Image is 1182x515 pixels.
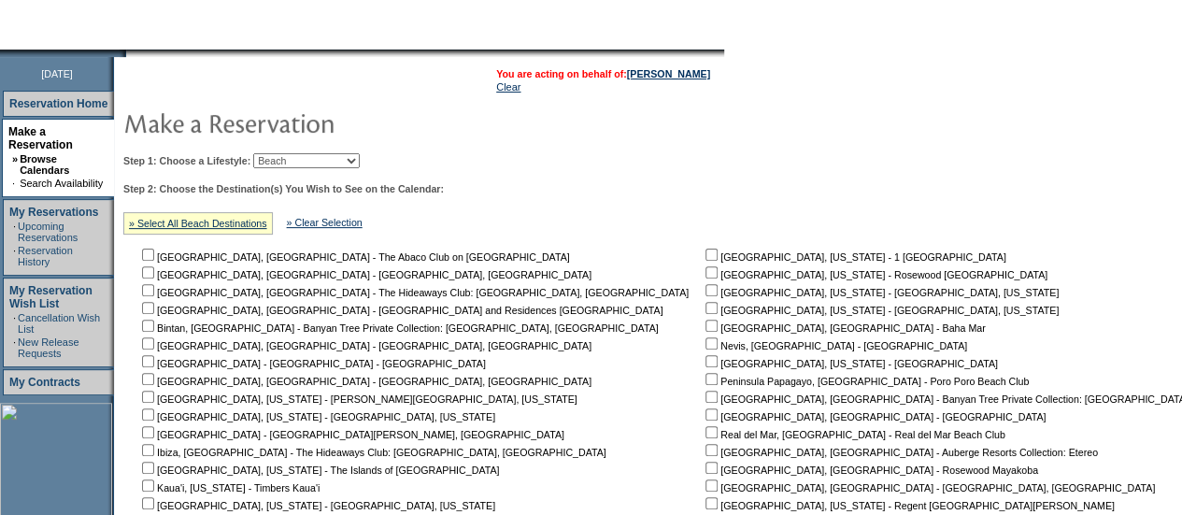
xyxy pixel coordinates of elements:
[9,284,93,310] a: My Reservation Wish List
[12,178,18,189] td: ·
[496,81,520,93] a: Clear
[9,206,98,219] a: My Reservations
[138,305,662,316] nobr: [GEOGRAPHIC_DATA], [GEOGRAPHIC_DATA] - [GEOGRAPHIC_DATA] and Residences [GEOGRAPHIC_DATA]
[20,178,103,189] a: Search Availability
[41,68,73,79] span: [DATE]
[138,447,606,458] nobr: Ibiza, [GEOGRAPHIC_DATA] - The Hideaways Club: [GEOGRAPHIC_DATA], [GEOGRAPHIC_DATA]
[627,68,710,79] a: [PERSON_NAME]
[702,322,985,334] nobr: [GEOGRAPHIC_DATA], [GEOGRAPHIC_DATA] - Baha Mar
[123,155,250,166] b: Step 1: Choose a Lifestyle:
[138,358,486,369] nobr: [GEOGRAPHIC_DATA] - [GEOGRAPHIC_DATA] - [GEOGRAPHIC_DATA]
[138,251,570,263] nobr: [GEOGRAPHIC_DATA], [GEOGRAPHIC_DATA] - The Abaco Club on [GEOGRAPHIC_DATA]
[138,393,577,405] nobr: [GEOGRAPHIC_DATA], [US_STATE] - [PERSON_NAME][GEOGRAPHIC_DATA], [US_STATE]
[138,269,591,280] nobr: [GEOGRAPHIC_DATA], [GEOGRAPHIC_DATA] - [GEOGRAPHIC_DATA], [GEOGRAPHIC_DATA]
[138,287,689,298] nobr: [GEOGRAPHIC_DATA], [GEOGRAPHIC_DATA] - The Hideaways Club: [GEOGRAPHIC_DATA], [GEOGRAPHIC_DATA]
[129,218,267,229] a: » Select All Beach Destinations
[13,245,16,267] td: ·
[138,376,591,387] nobr: [GEOGRAPHIC_DATA], [GEOGRAPHIC_DATA] - [GEOGRAPHIC_DATA], [GEOGRAPHIC_DATA]
[13,312,16,335] td: ·
[138,429,564,440] nobr: [GEOGRAPHIC_DATA] - [GEOGRAPHIC_DATA][PERSON_NAME], [GEOGRAPHIC_DATA]
[9,97,107,110] a: Reservation Home
[702,500,1115,511] nobr: [GEOGRAPHIC_DATA], [US_STATE] - Regent [GEOGRAPHIC_DATA][PERSON_NAME]
[138,500,495,511] nobr: [GEOGRAPHIC_DATA], [US_STATE] - [GEOGRAPHIC_DATA], [US_STATE]
[496,68,710,79] span: You are acting on behalf of:
[702,465,1038,476] nobr: [GEOGRAPHIC_DATA], [GEOGRAPHIC_DATA] - Rosewood Mayakoba
[18,312,100,335] a: Cancellation Wish List
[123,183,444,194] b: Step 2: Choose the Destination(s) You Wish to See on the Calendar:
[123,104,497,141] img: pgTtlMakeReservation.gif
[12,153,18,165] b: »
[138,482,320,494] nobr: Kaua'i, [US_STATE] - Timbers Kaua'i
[18,245,73,267] a: Reservation History
[138,411,495,422] nobr: [GEOGRAPHIC_DATA], [US_STATE] - [GEOGRAPHIC_DATA], [US_STATE]
[702,251,1006,263] nobr: [GEOGRAPHIC_DATA], [US_STATE] - 1 [GEOGRAPHIC_DATA]
[702,411,1046,422] nobr: [GEOGRAPHIC_DATA], [GEOGRAPHIC_DATA] - [GEOGRAPHIC_DATA]
[138,322,659,334] nobr: Bintan, [GEOGRAPHIC_DATA] - Banyan Tree Private Collection: [GEOGRAPHIC_DATA], [GEOGRAPHIC_DATA]
[18,336,78,359] a: New Release Requests
[138,340,591,351] nobr: [GEOGRAPHIC_DATA], [GEOGRAPHIC_DATA] - [GEOGRAPHIC_DATA], [GEOGRAPHIC_DATA]
[702,287,1059,298] nobr: [GEOGRAPHIC_DATA], [US_STATE] - [GEOGRAPHIC_DATA], [US_STATE]
[138,465,499,476] nobr: [GEOGRAPHIC_DATA], [US_STATE] - The Islands of [GEOGRAPHIC_DATA]
[702,340,967,351] nobr: Nevis, [GEOGRAPHIC_DATA] - [GEOGRAPHIC_DATA]
[18,221,78,243] a: Upcoming Reservations
[126,50,128,57] img: blank.gif
[702,447,1098,458] nobr: [GEOGRAPHIC_DATA], [GEOGRAPHIC_DATA] - Auberge Resorts Collection: Etereo
[8,125,73,151] a: Make a Reservation
[287,217,363,228] a: » Clear Selection
[702,269,1047,280] nobr: [GEOGRAPHIC_DATA], [US_STATE] - Rosewood [GEOGRAPHIC_DATA]
[702,429,1005,440] nobr: Real del Mar, [GEOGRAPHIC_DATA] - Real del Mar Beach Club
[702,358,998,369] nobr: [GEOGRAPHIC_DATA], [US_STATE] - [GEOGRAPHIC_DATA]
[20,153,69,176] a: Browse Calendars
[120,50,126,57] img: promoShadowLeftCorner.gif
[702,482,1155,494] nobr: [GEOGRAPHIC_DATA], [GEOGRAPHIC_DATA] - [GEOGRAPHIC_DATA], [GEOGRAPHIC_DATA]
[702,305,1059,316] nobr: [GEOGRAPHIC_DATA], [US_STATE] - [GEOGRAPHIC_DATA], [US_STATE]
[13,221,16,243] td: ·
[13,336,16,359] td: ·
[9,376,80,389] a: My Contracts
[702,376,1029,387] nobr: Peninsula Papagayo, [GEOGRAPHIC_DATA] - Poro Poro Beach Club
